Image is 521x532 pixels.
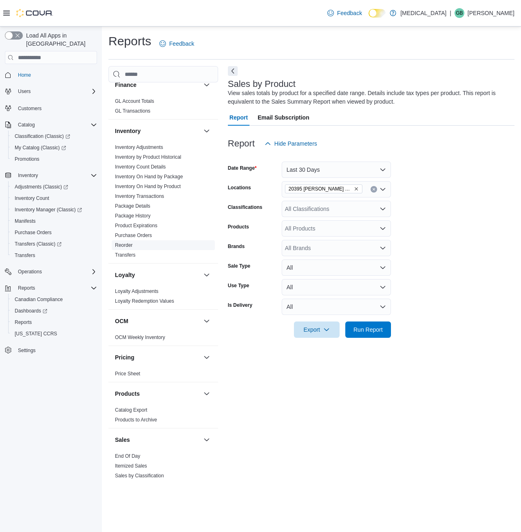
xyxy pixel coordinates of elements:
[115,317,128,325] h3: OCM
[115,81,137,89] h3: Finance
[115,271,200,279] button: Loyalty
[11,182,97,192] span: Adjustments (Classic)
[15,156,40,162] span: Promotions
[228,66,238,76] button: Next
[15,184,68,190] span: Adjustments (Classic)
[228,282,249,289] label: Use Type
[228,302,252,308] label: Is Delivery
[115,81,200,89] button: Finance
[15,218,35,224] span: Manifests
[115,174,183,180] a: Inventory On Hand by Package
[11,239,65,249] a: Transfers (Classic)
[369,9,386,18] input: Dark Mode
[202,270,212,280] button: Loyalty
[115,473,164,479] a: Sales by Classification
[15,104,45,113] a: Customers
[115,108,150,114] a: GL Transactions
[115,193,164,199] a: Inventory Transactions
[2,86,100,97] button: Users
[115,436,130,444] h3: Sales
[202,316,212,326] button: OCM
[228,165,257,171] label: Date Range
[228,184,251,191] label: Locations
[18,172,38,179] span: Inventory
[11,250,97,260] span: Transfers
[15,346,39,355] a: Settings
[11,329,60,339] a: [US_STATE] CCRS
[18,347,35,354] span: Settings
[228,89,510,106] div: View sales totals by product for a specified date range. Details include tax types per product. T...
[15,133,70,140] span: Classification (Classic)
[108,33,151,49] h1: Reports
[15,252,35,259] span: Transfers
[8,181,100,193] a: Adjustments (Classic)
[8,238,100,250] a: Transfers (Classic)
[228,224,249,230] label: Products
[11,131,97,141] span: Classification (Classic)
[8,204,100,215] a: Inventory Manager (Classic)
[202,435,212,445] button: Sales
[353,326,383,334] span: Run Report
[8,142,100,153] a: My Catalog (Classic)
[15,241,62,247] span: Transfers (Classic)
[8,153,100,165] button: Promotions
[108,369,218,382] div: Pricing
[11,239,97,249] span: Transfers (Classic)
[371,186,377,193] button: Clear input
[23,31,97,48] span: Load All Apps in [GEOGRAPHIC_DATA]
[15,308,47,314] span: Dashboards
[11,317,97,327] span: Reports
[15,345,97,355] span: Settings
[285,184,362,193] span: 20395 Lougheed Hwy
[380,245,386,251] button: Open list of options
[15,229,52,236] span: Purchase Orders
[380,186,386,193] button: Open list of options
[8,131,100,142] a: Classification (Classic)
[115,203,150,209] a: Package Details
[15,103,97,113] span: Customers
[115,453,140,459] span: End Of Day
[228,79,296,89] h3: Sales by Product
[169,40,194,48] span: Feedback
[108,332,218,346] div: OCM
[115,164,166,170] span: Inventory Count Details
[282,279,391,295] button: All
[274,140,317,148] span: Hide Parameters
[18,88,31,95] span: Users
[108,286,218,309] div: Loyalty
[115,222,157,229] span: Product Expirations
[202,126,212,136] button: Inventory
[8,317,100,328] button: Reports
[2,344,100,356] button: Settings
[11,228,97,237] span: Purchase Orders
[228,263,250,269] label: Sale Type
[15,120,38,130] button: Catalog
[108,96,218,119] div: Finance
[11,295,97,304] span: Canadian Compliance
[258,109,309,126] span: Email Subscription
[115,353,134,361] h3: Pricing
[115,173,183,180] span: Inventory On Hand by Package
[11,193,97,203] span: Inventory Count
[2,170,100,181] button: Inventory
[115,98,154,104] a: GL Account Totals
[18,285,35,291] span: Reports
[115,252,135,258] span: Transfers
[15,86,97,96] span: Users
[11,205,85,215] a: Inventory Manager (Classic)
[115,154,181,160] a: Inventory by Product Historical
[11,143,69,153] a: My Catalog (Classic)
[15,283,38,293] button: Reports
[15,206,82,213] span: Inventory Manager (Classic)
[11,228,55,237] a: Purchase Orders
[450,8,451,18] p: |
[380,206,386,212] button: Open list of options
[261,135,320,152] button: Hide Parameters
[115,417,157,423] a: Products to Archive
